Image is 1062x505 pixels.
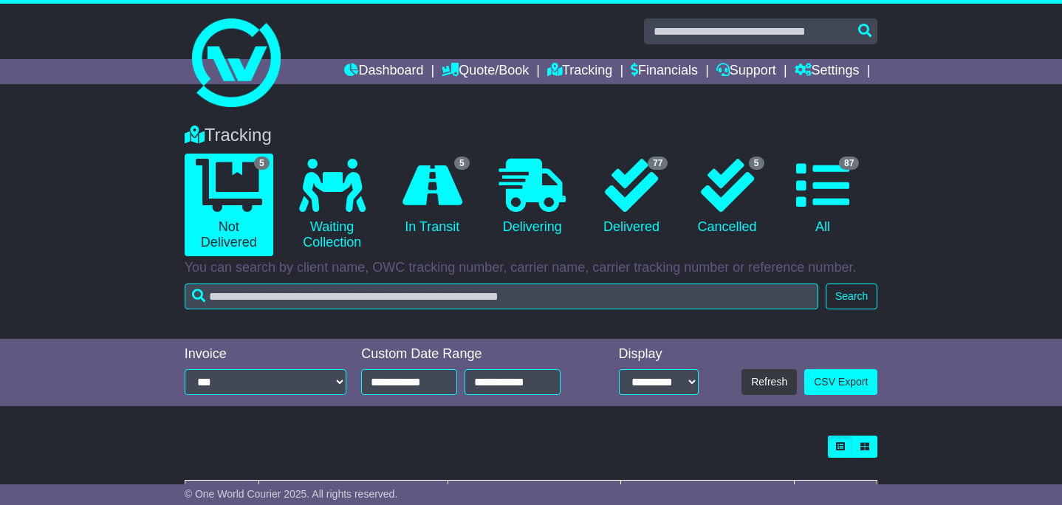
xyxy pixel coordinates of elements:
[592,154,672,241] a: 77 Delivered
[254,157,270,170] span: 5
[185,346,347,363] div: Invoice
[631,59,698,84] a: Financials
[185,488,398,500] span: © One World Courier 2025. All rights reserved.
[749,157,764,170] span: 5
[361,346,583,363] div: Custom Date Range
[741,369,797,395] button: Refresh
[288,154,377,256] a: Waiting Collection
[716,59,776,84] a: Support
[795,59,860,84] a: Settings
[619,346,699,363] div: Display
[488,154,577,241] a: Delivering
[826,284,877,309] button: Search
[804,369,877,395] a: CSV Export
[547,59,612,84] a: Tracking
[185,154,273,256] a: 5 Not Delivered
[783,154,863,241] a: 87 All
[344,59,423,84] a: Dashboard
[391,154,473,241] a: 5 In Transit
[839,157,859,170] span: 87
[454,157,470,170] span: 5
[648,157,668,170] span: 77
[177,125,885,146] div: Tracking
[442,59,529,84] a: Quote/Book
[185,260,878,276] p: You can search by client name, OWC tracking number, carrier name, carrier tracking number or refe...
[686,154,767,241] a: 5 Cancelled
